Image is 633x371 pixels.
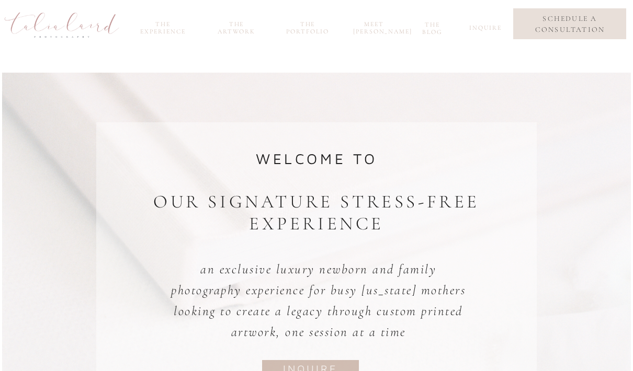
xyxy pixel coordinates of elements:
[469,24,499,36] a: inquire
[522,13,618,35] a: schedule a consultation
[416,21,449,33] a: the blog
[229,146,404,164] h3: WELCOME TO
[282,20,333,32] a: the portfolio
[135,20,191,32] a: the experience
[153,191,480,223] h2: OUR SIGNATURE stress-free EXPERIENCE
[353,20,395,32] a: meet [PERSON_NAME]
[211,20,262,32] a: the Artwork
[165,259,472,327] p: An exclusive LUXURY NEWBORN AND FAMILY PHOTOGRAPHY EXPERIENCE FOR BUSY [US_STATE] MOTHERS LOOKING...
